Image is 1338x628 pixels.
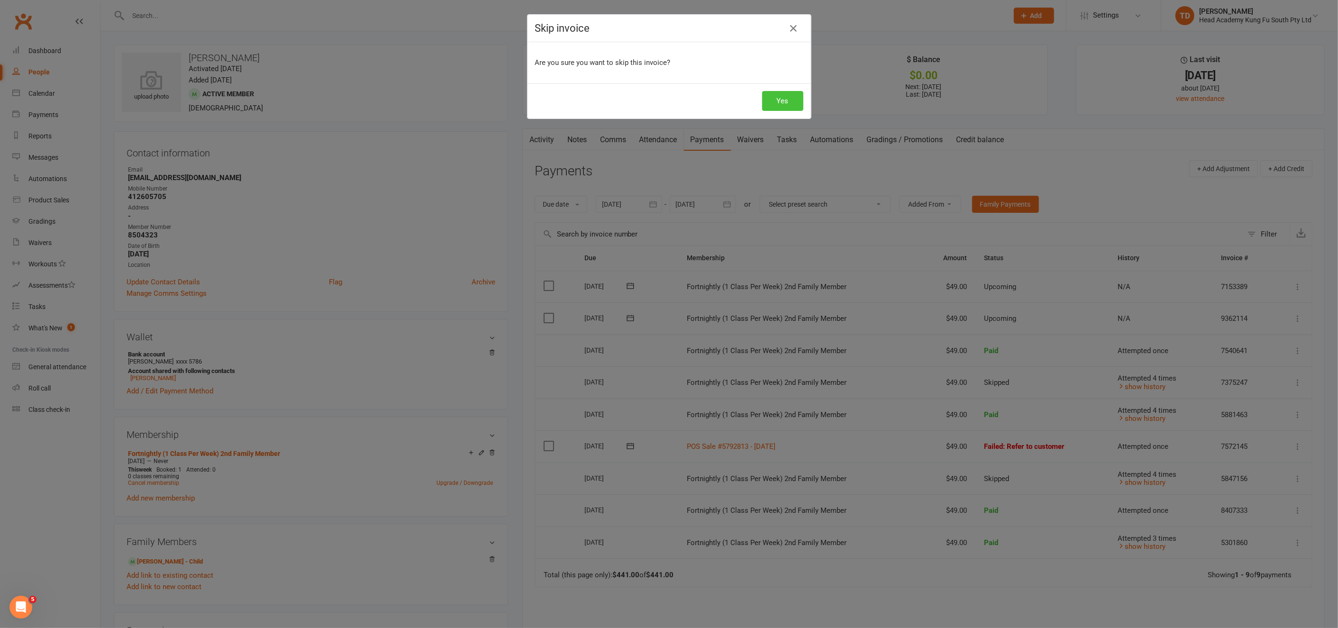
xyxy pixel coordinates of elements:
[786,21,801,36] button: Close
[535,58,671,67] span: Are you sure you want to skip this invoice?
[9,596,32,619] iframe: Intercom live chat
[762,91,803,111] button: Yes
[535,22,803,34] h4: Skip invoice
[29,596,36,603] span: 5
